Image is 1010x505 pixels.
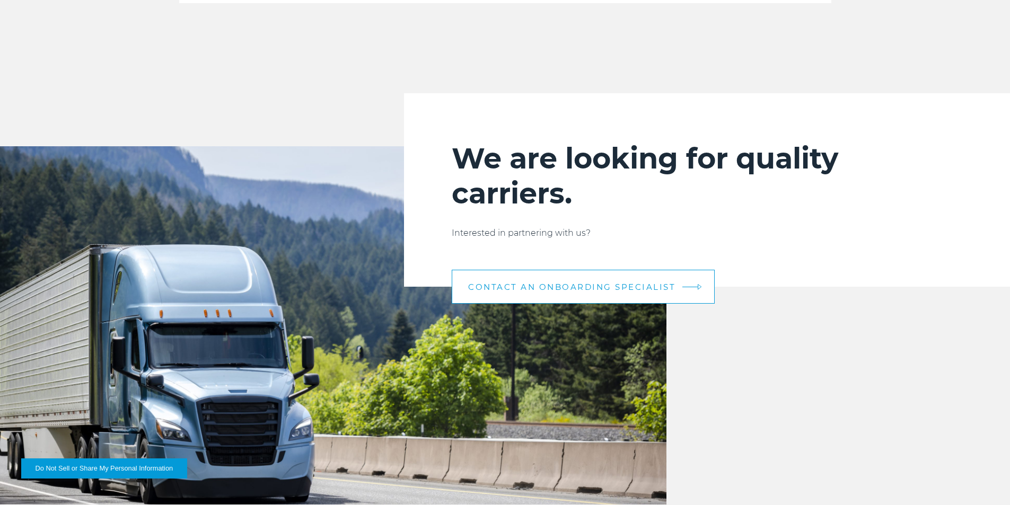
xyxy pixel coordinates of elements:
[468,283,675,291] span: CONTACT AN ONBOARDING SPECIALIST
[452,270,715,304] a: CONTACT AN ONBOARDING SPECIALIST arrow arrow
[957,454,1010,505] iframe: Chat Widget
[698,284,702,290] img: arrow
[452,227,962,240] p: Interested in partnering with us?
[957,454,1010,505] div: Виджет чата
[452,141,962,211] h2: We are looking for quality carriers.
[21,458,187,479] button: Do Not Sell or Share My Personal Information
